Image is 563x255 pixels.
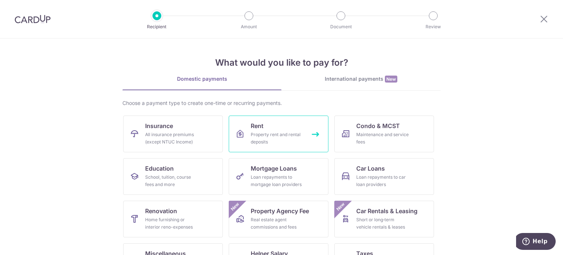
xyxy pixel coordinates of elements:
[145,207,177,215] span: Renovation
[385,76,397,83] span: New
[122,99,441,107] div: Choose a payment type to create one-time or recurring payments.
[122,56,441,69] h4: What would you like to pay for?
[251,121,264,130] span: Rent
[222,23,276,30] p: Amount
[314,23,368,30] p: Document
[251,174,303,188] div: Loan repayments to mortgage loan providers
[251,131,303,146] div: Property rent and rental deposits
[130,23,184,30] p: Recipient
[229,116,328,152] a: RentProperty rent and rental deposits
[281,75,441,83] div: International payments
[251,216,303,231] div: Real estate agent commissions and fees
[335,201,347,213] span: New
[123,201,223,237] a: RenovationHome furnishing or interior reno-expenses
[356,121,400,130] span: Condo & MCST
[145,121,173,130] span: Insurance
[356,207,417,215] span: Car Rentals & Leasing
[145,131,198,146] div: All insurance premiums (except NTUC Income)
[145,174,198,188] div: School, tuition, course fees and more
[516,233,556,251] iframe: Opens a widget where you can find more information
[15,15,51,23] img: CardUp
[122,75,281,83] div: Domestic payments
[356,216,409,231] div: Short or long‑term vehicle rentals & leases
[334,201,434,237] a: Car Rentals & LeasingShort or long‑term vehicle rentals & leasesNew
[356,174,409,188] div: Loan repayments to car loan providers
[229,201,241,213] span: New
[145,164,174,173] span: Education
[123,158,223,195] a: EducationSchool, tuition, course fees and more
[123,116,223,152] a: InsuranceAll insurance premiums (except NTUC Income)
[229,201,328,237] a: Property Agency FeeReal estate agent commissions and feesNew
[334,116,434,152] a: Condo & MCSTMaintenance and service fees
[334,158,434,195] a: Car LoansLoan repayments to car loan providers
[251,164,297,173] span: Mortgage Loans
[356,131,409,146] div: Maintenance and service fees
[251,207,309,215] span: Property Agency Fee
[406,23,460,30] p: Review
[356,164,385,173] span: Car Loans
[145,216,198,231] div: Home furnishing or interior reno-expenses
[229,158,328,195] a: Mortgage LoansLoan repayments to mortgage loan providers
